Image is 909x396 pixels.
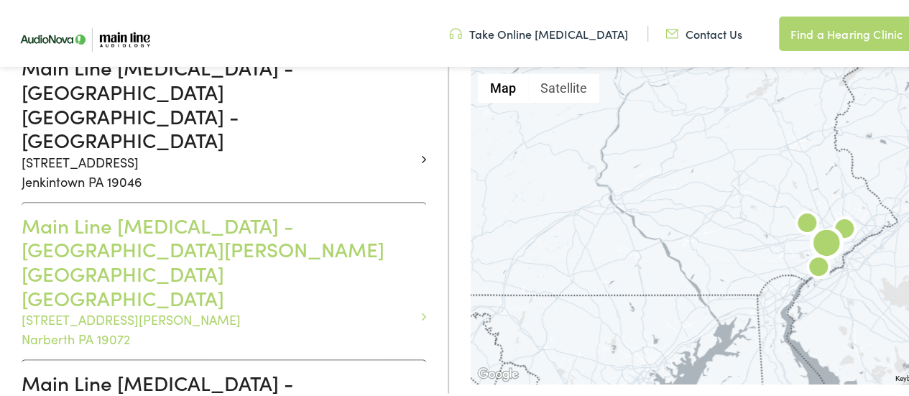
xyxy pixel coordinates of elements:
[665,24,742,40] a: Contact Us
[22,150,415,189] p: [STREET_ADDRESS] Jenkintown PA 19046
[22,53,415,188] a: Main Line [MEDICAL_DATA] - [GEOGRAPHIC_DATA] [GEOGRAPHIC_DATA] - [GEOGRAPHIC_DATA] [STREET_ADDRES...
[22,211,415,346] a: Main Line [MEDICAL_DATA] - [GEOGRAPHIC_DATA][PERSON_NAME][GEOGRAPHIC_DATA][GEOGRAPHIC_DATA] [STRE...
[22,308,415,346] p: [STREET_ADDRESS][PERSON_NAME] Narberth PA 19072
[22,211,415,308] h3: Main Line [MEDICAL_DATA] - [GEOGRAPHIC_DATA][PERSON_NAME][GEOGRAPHIC_DATA][GEOGRAPHIC_DATA]
[449,24,462,40] img: utility icon
[449,24,628,40] a: Take Online [MEDICAL_DATA]
[665,24,678,40] img: utility icon
[22,53,415,149] h3: Main Line [MEDICAL_DATA] - [GEOGRAPHIC_DATA] [GEOGRAPHIC_DATA] - [GEOGRAPHIC_DATA]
